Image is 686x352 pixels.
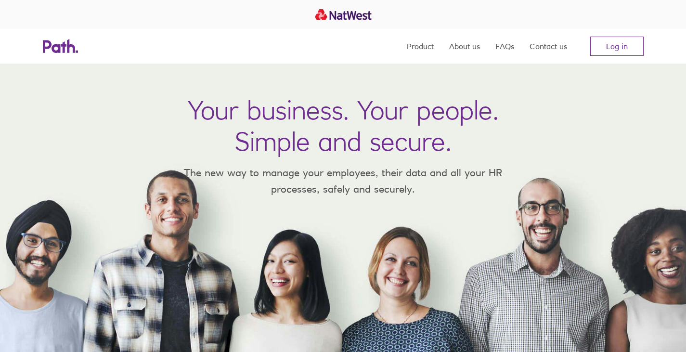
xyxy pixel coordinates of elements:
[495,29,514,64] a: FAQs
[530,29,567,64] a: Contact us
[449,29,480,64] a: About us
[188,94,499,157] h1: Your business. Your people. Simple and secure.
[407,29,434,64] a: Product
[170,165,517,197] p: The new way to manage your employees, their data and all your HR processes, safely and securely.
[590,37,644,56] a: Log in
